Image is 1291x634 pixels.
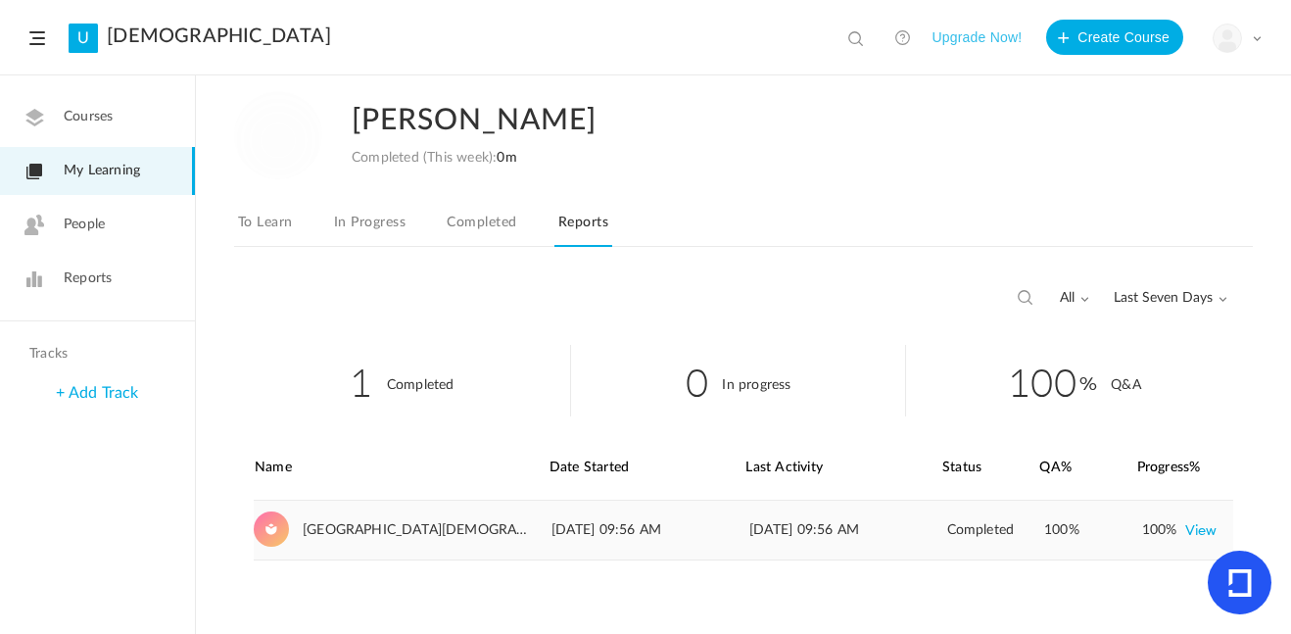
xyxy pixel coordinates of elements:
[1137,436,1233,500] div: Progress%
[29,346,161,363] h4: Tracks
[107,24,331,48] a: [DEMOGRAPHIC_DATA]
[352,91,1167,150] h2: [PERSON_NAME]
[350,353,372,409] span: 1
[64,107,113,127] span: Courses
[497,151,516,165] span: 0m
[64,215,105,235] span: People
[749,501,944,560] div: [DATE] 09:56 AM
[255,436,548,500] div: Name
[443,210,520,247] a: Completed
[745,436,940,500] div: Last Activity
[352,150,517,167] div: Completed (This week):
[64,161,140,181] span: My Learning
[1111,378,1141,392] cite: Q&A
[1185,512,1218,548] a: View
[932,20,1022,55] button: Upgrade Now!
[686,353,708,409] span: 0
[303,522,532,539] span: [GEOGRAPHIC_DATA][DEMOGRAPHIC_DATA] [DATE] school class!
[947,501,1043,560] div: Completed
[1214,24,1241,52] img: user-image.png
[330,210,409,247] a: In Progress
[1060,290,1089,307] span: all
[234,91,322,179] img: user-image.png
[387,378,454,392] cite: Completed
[551,501,746,560] div: [DATE] 09:56 AM
[1039,436,1135,500] div: QA%
[554,210,612,247] a: Reports
[1046,20,1183,55] button: Create Course
[1142,512,1218,548] div: 100%
[722,378,790,392] cite: In progress
[69,24,98,53] a: U
[254,512,289,547] img: default-pink.svg
[64,268,112,289] span: Reports
[1044,501,1140,560] div: 100%
[1008,353,1097,409] span: 100
[234,210,297,247] a: To Learn
[56,385,138,401] a: + Add Track
[942,436,1038,500] div: Status
[1114,290,1227,307] span: Last Seven Days
[550,436,744,500] div: Date Started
